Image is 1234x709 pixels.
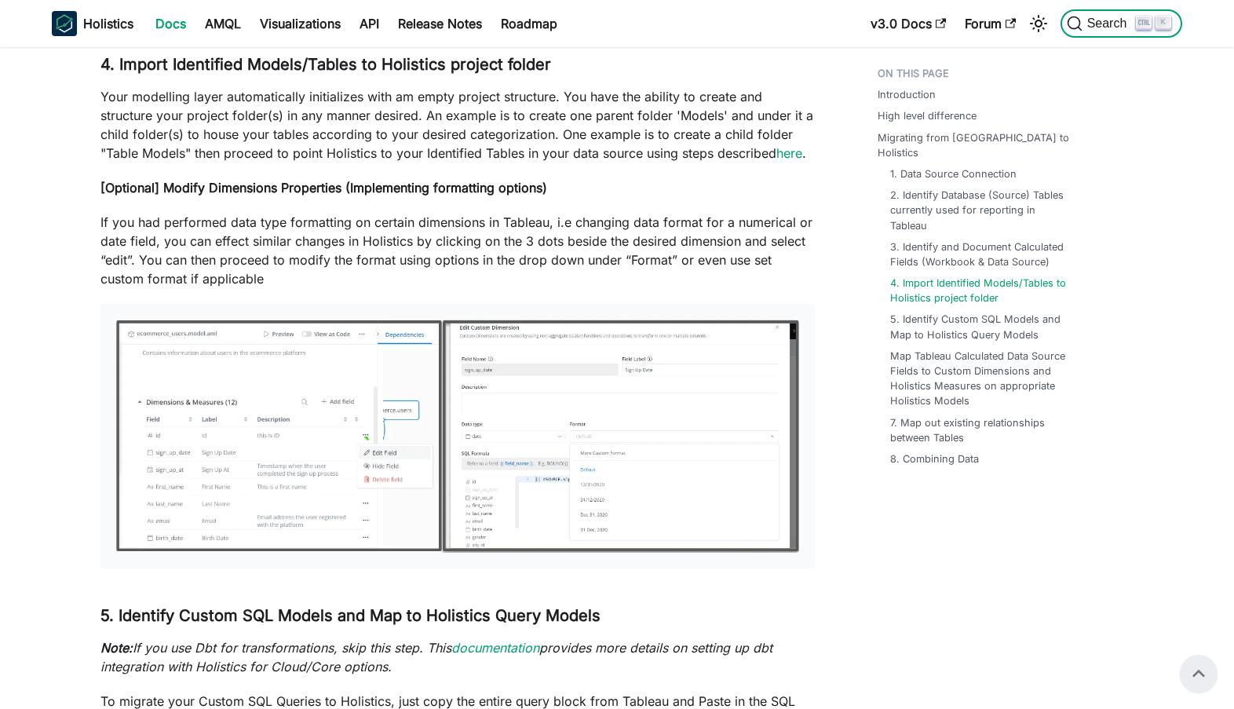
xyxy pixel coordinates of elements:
[1061,9,1182,38] button: Search (Ctrl+K)
[955,11,1025,36] a: Forum
[52,11,133,36] a: HolisticsHolistics
[250,11,350,36] a: Visualizations
[83,14,133,33] b: Holistics
[878,108,977,123] a: High level difference
[1156,16,1171,30] kbd: K
[389,11,491,36] a: Release Notes
[1026,11,1051,36] button: Switch between dark and light mode (currently light mode)
[890,312,1074,342] a: 5. Identify Custom SQL Models and Map to Holistics Query Models
[1082,16,1137,31] span: Search
[100,180,547,196] strong: [Optional] Modify Dimensions Properties (Implementing formatting options)
[890,349,1074,409] a: Map Tableau Calculated Data Source Fields to Custom Dimensions and Holistics Measures on appropri...
[890,188,1074,233] a: 2. Identify Database (Source) Tables currently used for reporting in Tableau
[861,11,955,36] a: v3.0 Docs
[1180,655,1218,693] button: Scroll back to top
[451,640,539,656] a: documentation
[890,276,1074,305] a: 4. Import Identified Models/Tables to Holistics project folder
[776,145,802,161] a: here
[100,640,772,674] em: If you use Dbt for transformations, skip this step. This provides more details on setting up dbt ...
[100,213,815,288] p: If you had performed data type formatting on certain dimensions in Tableau, i.e changing data for...
[100,606,815,626] h3: 5. Identify Custom SQL Models and Map to Holistics Query Models
[890,415,1074,445] a: 7. Map out existing relationships between Tables
[878,87,936,102] a: Introduction
[890,239,1074,269] a: 3. Identify and Document Calculated Fields (Workbook & Data Source)
[350,11,389,36] a: API
[100,87,815,163] p: Your modelling layer automatically initializes with am empty project structure. You have the abil...
[878,130,1080,160] a: Migrating from [GEOGRAPHIC_DATA] to Holistics
[146,11,195,36] a: Docs
[890,166,1017,181] a: 1. Data Source Connection
[100,640,133,656] strong: Note:
[491,11,567,36] a: Roadmap
[52,11,77,36] img: Holistics
[195,11,250,36] a: AMQL
[100,55,815,75] h3: 4. Import Identified Models/Tables to Holistics project folder
[890,451,979,466] a: 8. Combining Data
